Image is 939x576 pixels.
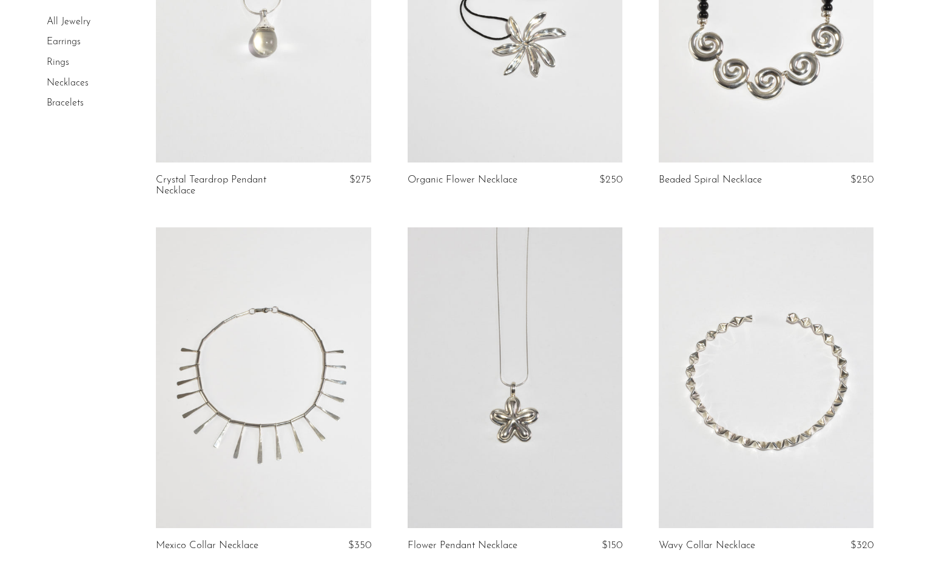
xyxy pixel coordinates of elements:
a: Rings [47,58,69,67]
span: $250 [599,175,622,185]
a: Wavy Collar Necklace [659,540,755,551]
span: $275 [349,175,371,185]
span: $320 [850,540,873,551]
span: $150 [602,540,622,551]
a: Crystal Teardrop Pendant Necklace [156,175,299,197]
a: Mexico Collar Necklace [156,540,258,551]
a: All Jewelry [47,17,90,27]
a: Bracelets [47,98,84,108]
a: Flower Pendant Necklace [408,540,517,551]
a: Necklaces [47,78,89,88]
a: Organic Flower Necklace [408,175,517,186]
span: $250 [850,175,873,185]
a: Earrings [47,38,81,47]
span: $350 [348,540,371,551]
a: Beaded Spiral Necklace [659,175,762,186]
